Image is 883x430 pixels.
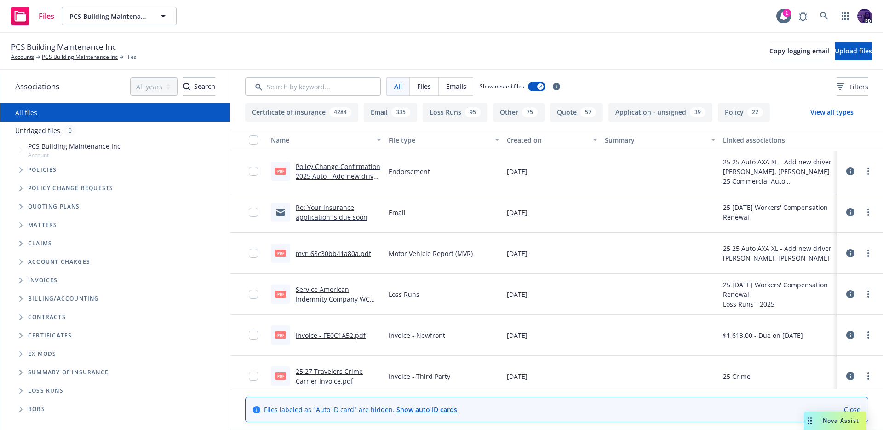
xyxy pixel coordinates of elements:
[296,285,380,323] a: Service American Indemnity Company WC [DATE] - [DATE] Loss Runs - Valued [DATE].pdf
[507,290,528,299] span: [DATE]
[719,129,837,151] button: Linked associations
[364,103,417,122] button: Email
[28,186,113,191] span: Policy change requests
[28,314,66,320] span: Contracts
[296,203,367,221] a: Re: Your insurance application is due soon
[863,166,874,177] a: more
[0,290,230,418] div: Folder Tree Example
[28,388,63,394] span: Loss Runs
[69,12,149,21] span: PCS Building Maintenance Inc
[11,41,116,53] span: PCS Building Maintenance Inc
[249,208,258,217] input: Toggle Row Selected
[747,107,763,117] div: 22
[423,103,487,122] button: Loss Runs
[723,176,833,186] div: 25 Commercial Auto
[507,249,528,258] span: [DATE]
[389,208,406,217] span: Email
[690,107,705,117] div: 39
[507,135,588,145] div: Created on
[389,135,489,145] div: File type
[389,331,445,340] span: Invoice - Newfront
[125,53,137,61] span: Files
[28,167,57,173] span: Policies
[783,9,791,17] div: 1
[183,83,190,90] svg: Search
[480,82,524,90] span: Show nested files
[769,46,829,55] span: Copy logging email
[183,78,215,95] div: Search
[835,46,872,55] span: Upload files
[296,249,371,258] a: mvr_68c30bb41a80a.pdf
[863,289,874,300] a: more
[275,291,286,297] span: pdf
[11,53,34,61] a: Accounts
[796,103,868,122] button: View all types
[723,299,833,309] div: Loss Runs - 2025
[857,9,872,23] img: photo
[389,167,430,176] span: Endorsement
[28,351,56,357] span: Ex Mods
[804,412,866,430] button: Nova Assist
[550,103,603,122] button: Quote
[389,372,450,381] span: Invoice - Third Party
[28,241,52,246] span: Claims
[815,7,833,25] a: Search
[249,249,258,258] input: Toggle Row Selected
[28,259,90,265] span: Account charges
[723,331,803,340] div: $1,613.00 - Due on [DATE]
[39,12,54,20] span: Files
[863,371,874,382] a: more
[275,250,286,256] span: pdf
[15,81,59,93] span: Associations
[465,107,481,117] div: 95
[723,372,751,381] div: 25 Crime
[0,139,230,290] div: Tree Example
[823,417,859,424] span: Nova Assist
[503,129,602,151] button: Created on
[718,103,770,122] button: Policy
[863,248,874,259] a: more
[863,330,874,341] a: more
[28,370,109,375] span: Summary of insurance
[7,3,58,29] a: Files
[391,107,410,117] div: 335
[249,331,258,340] input: Toggle Row Selected
[28,407,45,412] span: BORs
[804,412,815,430] div: Drag to move
[601,129,719,151] button: Summary
[296,367,363,385] a: 25.27 Travelers Crime Carrier Invoice.pdf
[275,372,286,379] span: pdf
[249,135,258,145] input: Select all
[62,7,177,25] button: PCS Building Maintenance Inc
[385,129,503,151] button: File type
[28,296,99,302] span: Billing/Accounting
[389,290,419,299] span: Loss Runs
[245,103,358,122] button: Certificate of insurance
[605,135,705,145] div: Summary
[28,141,120,151] span: PCS Building Maintenance Inc
[42,53,118,61] a: PCS Building Maintenance Inc
[296,162,380,200] a: Policy Change Confirmation 2025 Auto - Add new driver [PERSON_NAME], [PERSON_NAME].pdf
[28,278,58,283] span: Invoices
[794,7,812,25] a: Report a Bug
[723,157,833,176] div: 25 25 Auto AXA XL - Add new driver [PERSON_NAME], [PERSON_NAME]
[245,77,381,96] input: Search by keyword...
[28,333,72,338] span: Certificates
[837,82,868,92] span: Filters
[836,7,854,25] a: Switch app
[417,81,431,91] span: Files
[296,331,366,340] a: Invoice - FE0C1A52.pdf
[849,82,868,92] span: Filters
[394,81,402,91] span: All
[835,42,872,60] button: Upload files
[249,290,258,299] input: Toggle Row Selected
[389,249,473,258] span: Motor Vehicle Report (MVR)
[723,244,833,263] div: 25 25 Auto AXA XL - Add new driver [PERSON_NAME], [PERSON_NAME]
[396,405,457,414] a: Show auto ID cards
[15,126,60,135] a: Untriaged files
[275,168,286,174] span: pdf
[264,405,457,414] span: Files labeled as "Auto ID card" are hidden.
[267,129,385,151] button: Name
[608,103,712,122] button: Application - unsigned
[28,151,120,159] span: Account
